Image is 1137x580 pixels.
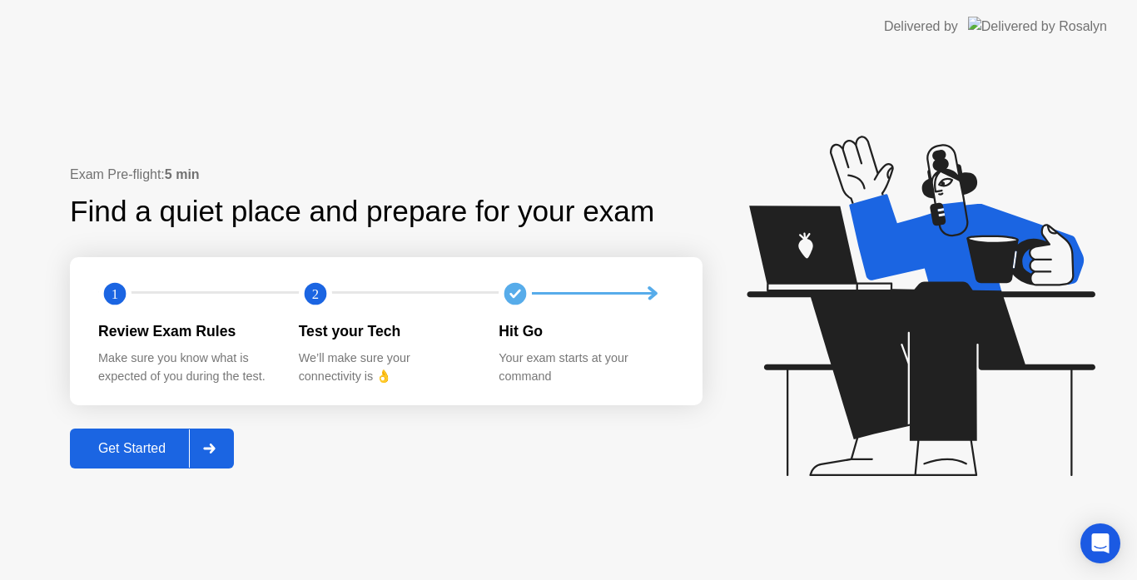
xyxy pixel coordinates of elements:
[299,320,473,342] div: Test your Tech
[499,349,673,385] div: Your exam starts at your command
[70,165,703,185] div: Exam Pre-flight:
[312,285,319,301] text: 2
[884,17,958,37] div: Delivered by
[98,320,272,342] div: Review Exam Rules
[98,349,272,385] div: Make sure you know what is expected of you during the test.
[112,285,118,301] text: 1
[70,429,234,468] button: Get Started
[165,167,200,181] b: 5 min
[75,441,189,456] div: Get Started
[499,320,673,342] div: Hit Go
[299,349,473,385] div: We’ll make sure your connectivity is 👌
[1080,523,1120,563] div: Open Intercom Messenger
[968,17,1107,36] img: Delivered by Rosalyn
[70,190,657,234] div: Find a quiet place and prepare for your exam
